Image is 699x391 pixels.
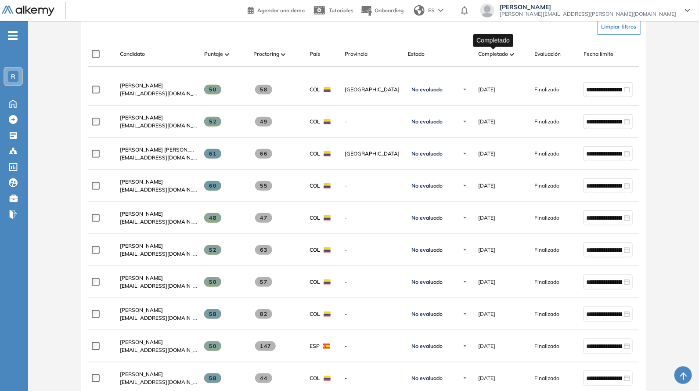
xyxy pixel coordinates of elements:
span: 44 [255,373,272,383]
span: No evaluado [411,118,443,125]
span: No evaluado [411,182,443,189]
img: ESP [323,344,330,349]
span: - [345,374,401,382]
span: COL [310,214,320,222]
img: COL [324,183,331,188]
span: [PERSON_NAME] [120,82,163,89]
span: 63 [255,245,272,255]
img: Ícono de flecha [462,376,468,381]
span: - [345,118,401,126]
span: COL [310,150,320,158]
span: No evaluado [411,375,443,382]
span: - [345,246,401,254]
img: Ícono de flecha [462,151,468,156]
span: 49 [255,117,272,127]
span: [EMAIL_ADDRESS][DOMAIN_NAME] [120,90,197,98]
span: [DATE] [478,214,495,222]
span: Completado [478,50,508,58]
span: No evaluado [411,279,443,286]
span: 147 [255,341,276,351]
span: Onboarding [375,7,404,14]
span: Puntaje [204,50,223,58]
span: 66 [255,149,272,159]
span: Fecha límite [584,50,613,58]
span: - [345,182,401,190]
span: COL [310,182,320,190]
span: [EMAIL_ADDRESS][DOMAIN_NAME] [120,186,197,194]
span: COL [310,246,320,254]
img: COL [324,215,331,221]
a: [PERSON_NAME] [PERSON_NAME] [120,146,197,154]
span: Finalizado [534,246,559,254]
span: [PERSON_NAME] [120,275,163,281]
span: 61 [204,149,221,159]
span: COL [310,310,320,318]
span: [EMAIL_ADDRESS][DOMAIN_NAME] [120,282,197,290]
span: [PERSON_NAME] [PERSON_NAME] [120,146,207,153]
span: No evaluado [411,246,443,253]
span: COL [310,86,320,94]
span: 58 [255,85,272,94]
img: [missing "en.ARROW_ALT" translation] [281,53,285,56]
span: [PERSON_NAME] [120,210,163,217]
span: ESP [310,342,320,350]
span: [DATE] [478,246,495,254]
span: No evaluado [411,343,443,350]
span: [GEOGRAPHIC_DATA] [345,150,401,158]
span: [PERSON_NAME] [120,243,163,249]
span: [PERSON_NAME] [120,371,163,377]
span: País [310,50,320,58]
a: [PERSON_NAME] [120,210,197,218]
img: Logo [2,6,54,17]
span: 58 [204,309,221,319]
span: R [11,73,15,80]
a: [PERSON_NAME] [120,274,197,282]
img: Ícono de flecha [462,344,468,349]
span: ES [428,7,435,14]
span: 48 [204,213,221,223]
div: Completado [473,34,514,47]
span: [PERSON_NAME] [120,339,163,345]
a: [PERSON_NAME] [120,178,197,186]
a: Agendar una demo [248,4,305,15]
span: Finalizado [534,214,559,222]
span: [DATE] [478,374,495,382]
span: 47 [255,213,272,223]
span: 55 [255,181,272,191]
span: 50 [204,277,221,287]
a: [PERSON_NAME] [120,306,197,314]
span: [GEOGRAPHIC_DATA] [345,86,401,94]
span: Finalizado [534,150,559,158]
img: Ícono de flecha [462,279,468,285]
span: 57 [255,277,272,287]
a: [PERSON_NAME] [120,114,197,122]
img: world [414,5,425,16]
span: Provincia [345,50,368,58]
span: [DATE] [478,118,495,126]
span: [PERSON_NAME][EMAIL_ADDRESS][PERSON_NAME][DOMAIN_NAME] [500,11,676,18]
span: Finalizado [534,374,559,382]
i: - [8,35,18,36]
span: [EMAIL_ADDRESS][DOMAIN_NAME] [120,154,197,162]
a: [PERSON_NAME] [120,82,197,90]
img: COL [324,311,331,317]
span: - [345,342,401,350]
span: 50 [204,85,221,94]
span: [PERSON_NAME] [120,307,163,313]
img: [missing "en.ARROW_ALT" translation] [225,53,229,56]
span: [EMAIL_ADDRESS][DOMAIN_NAME] [120,122,197,130]
span: 82 [255,309,272,319]
span: [EMAIL_ADDRESS][DOMAIN_NAME] [120,218,197,226]
span: Evaluación [534,50,561,58]
span: [EMAIL_ADDRESS][DOMAIN_NAME] [120,314,197,322]
img: Ícono de flecha [462,215,468,221]
span: [DATE] [478,86,495,94]
span: Candidato [120,50,145,58]
span: 58 [204,373,221,383]
span: [EMAIL_ADDRESS][DOMAIN_NAME] [120,346,197,354]
span: Agendar una demo [257,7,305,14]
a: [PERSON_NAME] [120,338,197,346]
span: Finalizado [534,342,559,350]
span: Proctoring [253,50,279,58]
span: Finalizado [534,86,559,94]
